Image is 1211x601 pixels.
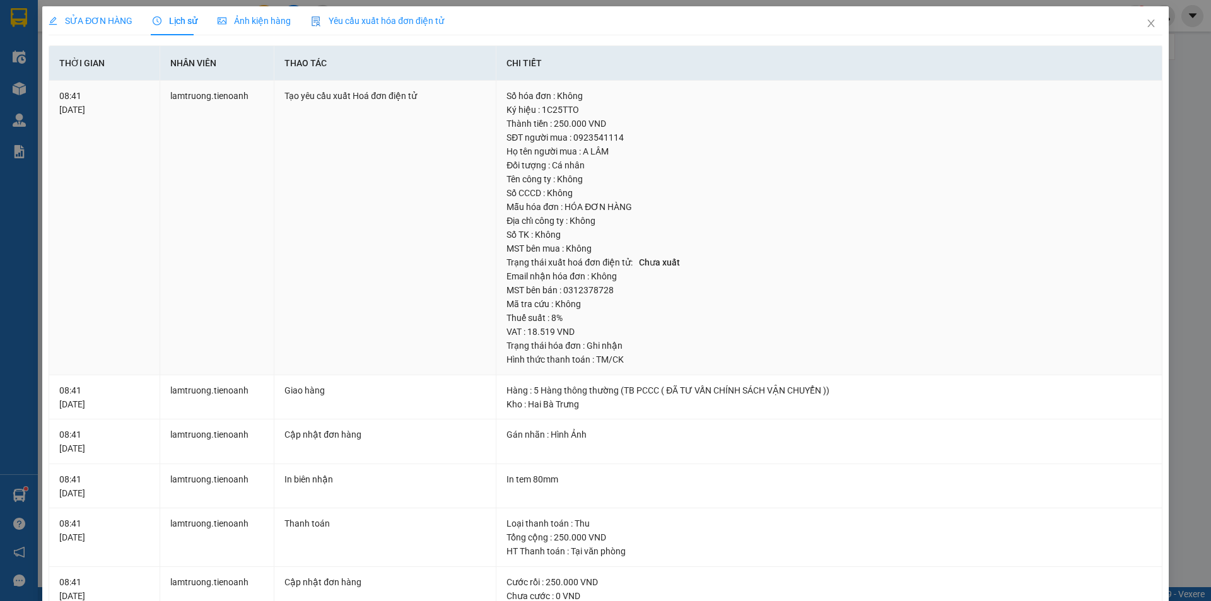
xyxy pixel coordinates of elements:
[160,375,274,420] td: lamtruong.tienoanh
[506,172,1151,186] div: Tên công ty : Không
[59,383,149,411] div: 08:41 [DATE]
[506,158,1151,172] div: Đối tượng : Cá nhân
[506,131,1151,144] div: SĐT người mua : 0923541114
[506,103,1151,117] div: Ký hiệu : 1C25TTO
[496,46,1162,81] th: Chi tiết
[284,472,486,486] div: In biên nhận
[506,311,1151,325] div: Thuế suất : 8%
[160,508,274,567] td: lamtruong.tienoanh
[284,575,486,589] div: Cập nhật đơn hàng
[153,16,197,26] span: Lịch sử
[218,16,291,26] span: Ảnh kiện hàng
[160,81,274,375] td: lamtruong.tienoanh
[506,530,1151,544] div: Tổng cộng : 250.000 VND
[284,89,486,103] div: Tạo yêu cầu xuất Hoá đơn điện tử
[506,269,1151,283] div: Email nhận hóa đơn : Không
[506,144,1151,158] div: Họ tên người mua : A LÂM
[506,228,1151,242] div: Số TK : Không
[59,428,149,455] div: 08:41 [DATE]
[311,16,321,26] img: icon
[506,339,1151,353] div: Trạng thái hóa đơn : Ghi nhận
[274,46,496,81] th: Thao tác
[506,472,1151,486] div: In tem 80mm
[506,428,1151,441] div: Gán nhãn : Hình Ảnh
[506,283,1151,297] div: MST bên bán : 0312378728
[59,472,149,500] div: 08:41 [DATE]
[1133,6,1169,42] button: Close
[160,464,274,509] td: lamtruong.tienoanh
[160,46,274,81] th: Nhân viên
[506,89,1151,103] div: Số hóa đơn : Không
[311,16,444,26] span: Yêu cầu xuất hóa đơn điện tử
[506,242,1151,255] div: MST bên mua : Không
[59,516,149,544] div: 08:41 [DATE]
[506,297,1151,311] div: Mã tra cứu : Không
[506,544,1151,558] div: HT Thanh toán : Tại văn phòng
[284,516,486,530] div: Thanh toán
[635,256,684,269] span: Chưa xuất
[218,16,226,25] span: picture
[506,117,1151,131] div: Thành tiền : 250.000 VND
[1146,18,1156,28] span: close
[153,16,161,25] span: clock-circle
[506,575,1151,589] div: Cước rồi : 250.000 VND
[506,255,1151,269] div: Trạng thái xuất hoá đơn điện tử :
[506,186,1151,200] div: Số CCCD : Không
[506,397,1151,411] div: Kho : Hai Bà Trưng
[506,214,1151,228] div: Địa chỉ công ty : Không
[284,428,486,441] div: Cập nhật đơn hàng
[160,419,274,464] td: lamtruong.tienoanh
[59,89,149,117] div: 08:41 [DATE]
[49,16,57,25] span: edit
[506,383,1151,397] div: Hàng : 5 Hàng thông thường (TB PCCC ( ĐÃ TƯ VẤN CHÍNH SÁCH VẬN CHUYỂN ))
[506,325,1151,339] div: VAT : 18.519 VND
[284,383,486,397] div: Giao hàng
[506,200,1151,214] div: Mẫu hóa đơn : HÓA ĐƠN HÀNG
[506,516,1151,530] div: Loại thanh toán : Thu
[49,16,132,26] span: SỬA ĐƠN HÀNG
[49,46,160,81] th: Thời gian
[506,353,1151,366] div: Hình thức thanh toán : TM/CK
